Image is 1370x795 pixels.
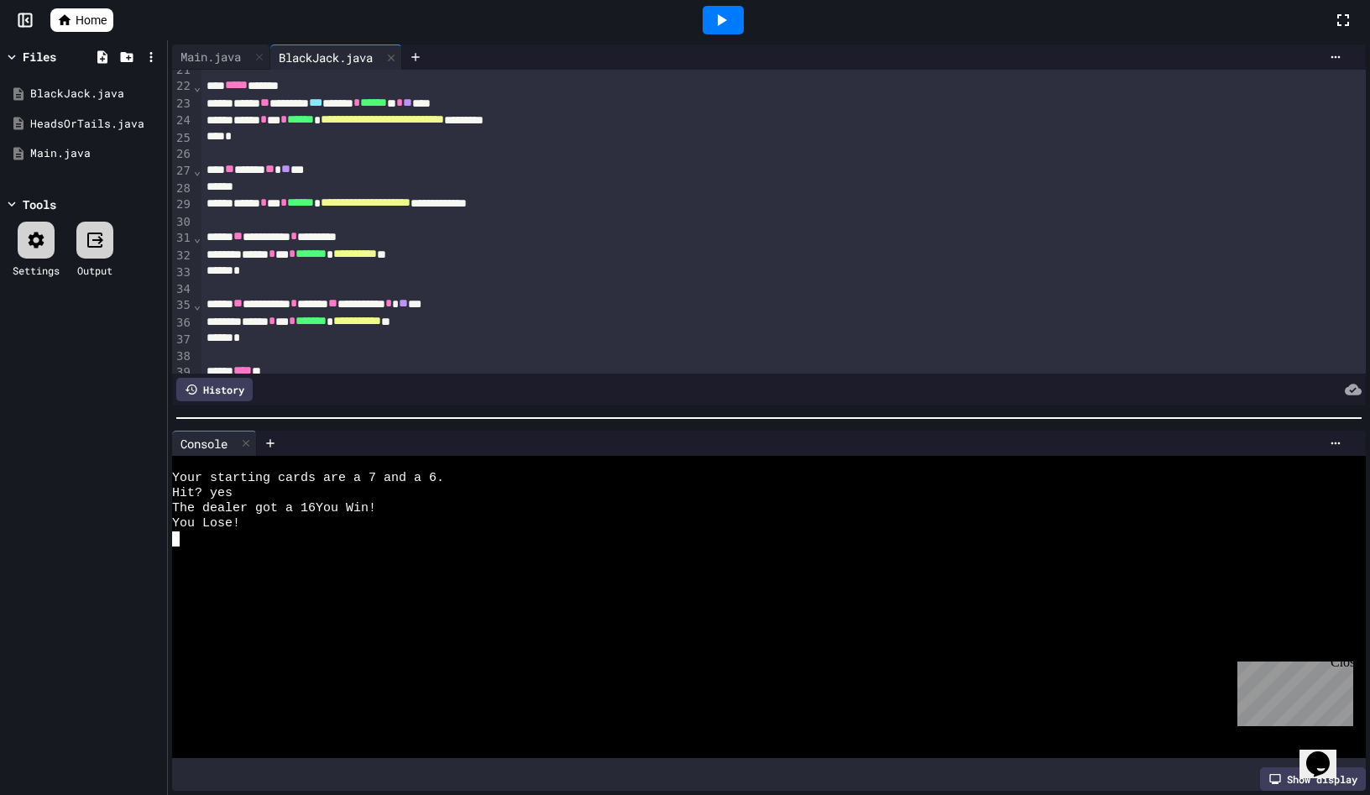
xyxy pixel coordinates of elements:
iframe: chat widget [1299,728,1353,778]
div: BlackJack.java [30,86,161,102]
div: 38 [172,348,193,365]
div: 30 [172,214,193,231]
div: Main.java [172,48,249,65]
div: 24 [172,112,193,129]
span: The dealer got a 16You Win! [172,501,376,516]
div: 27 [172,163,193,180]
div: HeadsOrTails.java [30,116,161,133]
div: Output [77,263,112,278]
span: Fold line [193,298,201,311]
div: BlackJack.java [270,49,381,66]
span: You Lose! [172,516,240,531]
div: BlackJack.java [270,44,402,70]
div: Settings [13,263,60,278]
div: 35 [172,297,193,314]
div: 22 [172,78,193,95]
div: 26 [172,146,193,163]
div: 25 [172,130,193,147]
div: Main.java [172,44,270,70]
div: Main.java [30,145,161,162]
div: Console [172,431,257,456]
div: 32 [172,248,193,264]
span: Fold line [193,164,201,177]
div: Files [23,48,56,65]
span: Fold line [193,80,201,93]
div: 31 [172,230,193,247]
div: Console [172,435,236,452]
iframe: chat widget [1231,655,1353,726]
div: 36 [172,315,193,332]
span: Fold line [193,366,201,379]
div: 21 [172,62,193,79]
span: Your starting cards are a 7 and a 6. [172,471,444,486]
a: Home [50,8,113,32]
div: 28 [172,180,193,197]
span: Hit? yes [172,486,233,501]
div: 29 [172,196,193,213]
div: 23 [172,96,193,112]
div: 34 [172,281,193,298]
div: Tools [23,196,56,213]
div: Show display [1260,767,1366,791]
div: History [176,378,253,401]
div: 39 [172,364,193,381]
span: Home [76,12,107,29]
span: Fold line [193,231,201,244]
div: Chat with us now!Close [7,7,116,107]
div: 33 [172,264,193,281]
div: 37 [172,332,193,348]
